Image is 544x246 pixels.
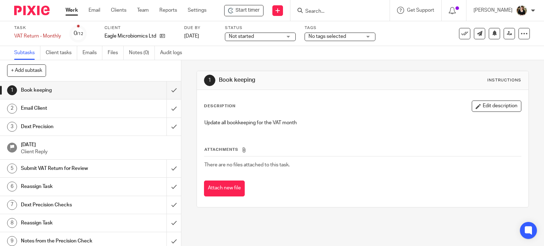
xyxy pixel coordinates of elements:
div: 6 [7,182,17,191]
img: Helen%20Campbell.jpeg [516,5,527,16]
div: Eagle Microbiomics Ltd - VAT Return - Monthly [224,5,263,16]
span: Not started [229,34,254,39]
a: Client tasks [46,46,77,60]
span: There are no files attached to this task. [204,162,290,167]
h1: Book keeping [219,76,378,84]
h1: Reassign Task [21,181,113,192]
button: + Add subtask [7,64,46,76]
p: [PERSON_NAME] [474,7,512,14]
a: Work [66,7,78,14]
img: Pixie [14,6,50,15]
label: Due by [184,25,216,31]
h1: [DATE] [21,139,174,148]
div: 8 [7,218,17,228]
a: Subtasks [14,46,40,60]
a: Reports [159,7,177,14]
span: Get Support [407,8,434,13]
label: Tags [305,25,375,31]
button: Attach new file [204,181,245,196]
label: Client [104,25,175,31]
a: Email [89,7,100,14]
div: 3 [7,122,17,132]
label: Task [14,25,61,31]
a: Notes (0) [129,46,155,60]
a: Team [137,7,149,14]
a: Files [108,46,124,60]
button: Edit description [472,101,521,112]
div: 1 [7,85,17,95]
div: 1 [204,75,215,86]
div: 7 [7,200,17,210]
span: Start timer [236,7,260,14]
div: 0 [74,29,83,38]
div: Instructions [487,78,521,83]
h1: Submit VAT Return for Review [21,163,113,174]
h1: Reassign Task [21,218,113,228]
div: 2 [7,104,17,114]
a: Settings [188,7,206,14]
span: Attachments [204,148,238,151]
span: No tags selected [308,34,346,39]
a: Audit logs [160,46,187,60]
p: Description [204,103,236,109]
h1: Dext Precision [21,121,113,132]
div: VAT Return - Monthly [14,33,61,40]
p: Update all bookkeeping for the VAT month [204,119,521,126]
input: Search [305,8,368,15]
div: 9 [7,236,17,246]
p: Client Reply [21,148,174,155]
label: Status [225,25,296,31]
div: 5 [7,164,17,173]
a: Clients [111,7,126,14]
h1: Dext Precision Checks [21,200,113,210]
h1: Book keeping [21,85,113,96]
h1: Email Client [21,103,113,114]
small: /12 [77,32,83,36]
p: Eagle Microbiomics Ltd [104,33,156,40]
span: [DATE] [184,34,199,39]
a: Emails [83,46,102,60]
